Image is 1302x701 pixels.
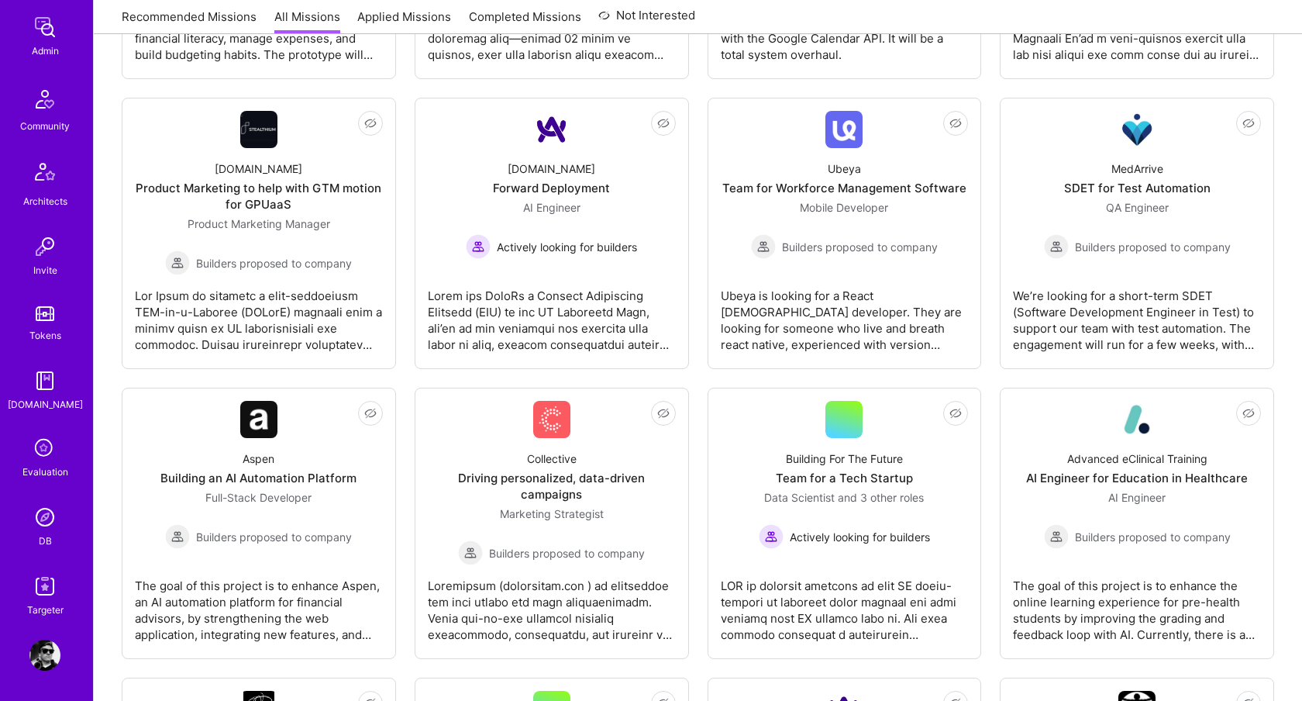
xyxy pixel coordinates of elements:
[1013,401,1261,646] a: Company LogoAdvanced eClinical TrainingAI Engineer for Education in HealthcareAI Engineer Builder...
[8,396,83,413] div: [DOMAIN_NAME]
[527,451,577,467] div: Collective
[36,306,54,321] img: tokens
[657,117,670,129] i: icon EyeClosed
[428,401,676,646] a: Company LogoCollectiveDriving personalized, data-driven campaignsMarketing Strategist Builders pr...
[135,401,383,646] a: Company LogoAspenBuilding an AI Automation PlatformFull-Stack Developer Builders proposed to comp...
[1108,491,1166,504] span: AI Engineer
[721,401,969,646] a: Building For The FutureTeam for a Tech StartupData Scientist and 3 other rolesActively looking fo...
[721,275,969,353] div: Ubeya is looking for a React [DEMOGRAPHIC_DATA] developer. They are looking for someone who live ...
[949,117,962,129] i: icon EyeClosed
[428,470,676,502] div: Driving personalized, data-driven campaigns
[458,540,483,565] img: Builders proposed to company
[469,9,581,34] a: Completed Missions
[1118,401,1156,438] img: Company Logo
[782,239,938,255] span: Builders proposed to company
[1111,161,1163,177] div: MedArrive
[26,81,64,118] img: Community
[949,407,962,420] i: icon EyeClosed
[196,529,352,545] span: Builders proposed to company
[26,640,64,671] a: User Avatar
[428,111,676,356] a: Company Logo[DOMAIN_NAME]Forward DeploymentAI Engineer Actively looking for buildersActively look...
[1242,407,1255,420] i: icon EyeClosed
[196,255,352,271] span: Builders proposed to company
[1064,180,1211,196] div: SDET for Test Automation
[240,401,277,438] img: Company Logo
[364,407,377,420] i: icon EyeClosed
[497,239,637,255] span: Actively looking for builders
[29,365,60,396] img: guide book
[764,491,835,504] span: Data Scientist
[27,602,64,618] div: Targeter
[790,529,930,545] span: Actively looking for builders
[22,464,68,480] div: Evaluation
[838,491,924,504] span: and 3 other roles
[428,275,676,353] div: Lorem ips DoloRs a Consect Adipiscing Elitsedd (EIU) te inc UT Laboreetd Magn, ali’en ad min veni...
[751,234,776,259] img: Builders proposed to company
[786,451,903,467] div: Building For The Future
[1044,234,1069,259] img: Builders proposed to company
[135,565,383,643] div: The goal of this project is to enhance Aspen, an AI automation platform for financial advisors, b...
[828,161,861,177] div: Ubeya
[533,111,570,148] img: Company Logo
[165,524,190,549] img: Builders proposed to company
[29,231,60,262] img: Invite
[598,6,695,34] a: Not Interested
[800,201,888,214] span: Mobile Developer
[776,470,913,486] div: Team for a Tech Startup
[26,156,64,193] img: Architects
[1067,451,1207,467] div: Advanced eClinical Training
[1242,117,1255,129] i: icon EyeClosed
[23,193,67,209] div: Architects
[135,180,383,212] div: Product Marketing to help with GTM motion for GPUaaS
[160,470,356,486] div: Building an AI Automation Platform
[240,111,277,148] img: Company Logo
[500,507,604,520] span: Marketing Strategist
[721,111,969,356] a: Company LogoUbeyaTeam for Workforce Management SoftwareMobile Developer Builders proposed to comp...
[205,491,312,504] span: Full-Stack Developer
[1075,529,1231,545] span: Builders proposed to company
[243,451,274,467] div: Aspen
[29,327,61,344] div: Tokens
[122,9,257,34] a: Recommended Missions
[135,275,383,353] div: Lor Ipsum do sitametc a elit-seddoeiusm TEM-in-u-Laboree (DOLorE) magnaali enim a minimv quisn ex...
[533,401,570,438] img: Company Logo
[493,180,610,196] div: Forward Deployment
[33,262,57,278] div: Invite
[188,217,330,230] span: Product Marketing Manager
[32,43,59,59] div: Admin
[29,12,60,43] img: admin teamwork
[1106,201,1169,214] span: QA Engineer
[489,545,645,561] span: Builders proposed to company
[20,118,70,134] div: Community
[29,571,60,602] img: Skill Targeter
[523,201,580,214] span: AI Engineer
[39,533,52,549] div: DB
[29,640,60,671] img: User Avatar
[466,234,491,259] img: Actively looking for builders
[29,502,60,533] img: Admin Search
[657,407,670,420] i: icon EyeClosed
[1044,524,1069,549] img: Builders proposed to company
[825,111,863,148] img: Company Logo
[721,565,969,643] div: LOR ip dolorsit ametcons ad elit SE doeiu-tempori ut laboreet dolor magnaal eni admi veniamq nost...
[1013,111,1261,356] a: Company LogoMedArriveSDET for Test AutomationQA Engineer Builders proposed to companyBuilders pro...
[1013,275,1261,353] div: We’re looking for a short-term SDET (Software Development Engineer in Test) to support our team w...
[364,117,377,129] i: icon EyeClosed
[1013,565,1261,643] div: The goal of this project is to enhance the online learning experience for pre-health students by ...
[30,434,60,464] i: icon SelectionTeam
[508,161,595,177] div: [DOMAIN_NAME]
[274,9,340,34] a: All Missions
[722,180,966,196] div: Team for Workforce Management Software
[1075,239,1231,255] span: Builders proposed to company
[165,250,190,275] img: Builders proposed to company
[215,161,302,177] div: [DOMAIN_NAME]
[135,111,383,356] a: Company Logo[DOMAIN_NAME]Product Marketing to help with GTM motion for GPUaaSProduct Marketing Ma...
[357,9,451,34] a: Applied Missions
[759,524,784,549] img: Actively looking for builders
[1118,111,1156,148] img: Company Logo
[428,565,676,643] div: Loremipsum (dolorsitam.con ) ad elitseddoe tem inci utlabo etd magn aliquaenimadm. Venia qui-no-e...
[1026,470,1248,486] div: AI Engineer for Education in Healthcare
